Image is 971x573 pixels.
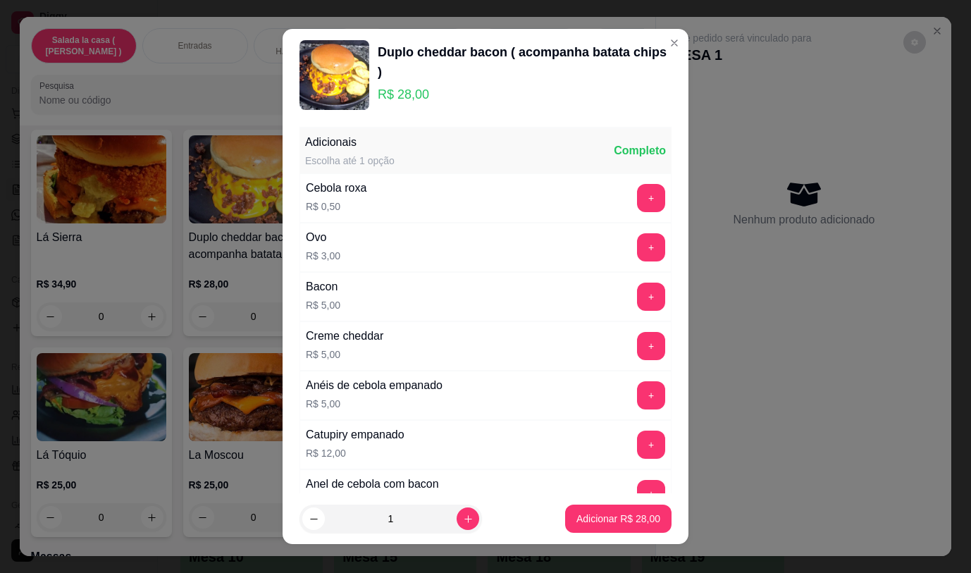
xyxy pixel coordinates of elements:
[306,229,340,246] div: Ovo
[306,298,340,312] p: R$ 5,00
[637,283,665,311] button: add
[306,347,383,362] p: R$ 5,00
[305,154,395,168] div: Escolha até 1 opção
[637,431,665,459] button: add
[378,85,672,104] p: R$ 28,00
[306,446,404,460] p: R$ 12,00
[305,134,395,151] div: Adicionais
[637,381,665,409] button: add
[306,426,404,443] div: Catupiry empanado
[302,507,325,530] button: decrease-product-quantity
[306,397,443,411] p: R$ 5,00
[637,233,665,261] button: add
[457,507,479,530] button: increase-product-quantity
[306,199,366,214] p: R$ 0,50
[637,332,665,360] button: add
[565,505,672,533] button: Adicionar R$ 28,00
[637,184,665,212] button: add
[306,377,443,394] div: Anéis de cebola empanado
[576,512,660,526] p: Adicionar R$ 28,00
[306,476,439,493] div: Anel de cebola com bacon
[299,40,369,110] img: product-image
[378,42,672,82] div: Duplo cheddar bacon ( acompanha batata chips )
[614,142,666,159] div: Completo
[306,180,366,197] div: Cebola roxa
[306,278,340,295] div: Bacon
[637,480,665,508] button: add
[306,249,340,263] p: R$ 3,00
[663,32,686,54] button: Close
[306,328,383,345] div: Creme cheddar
